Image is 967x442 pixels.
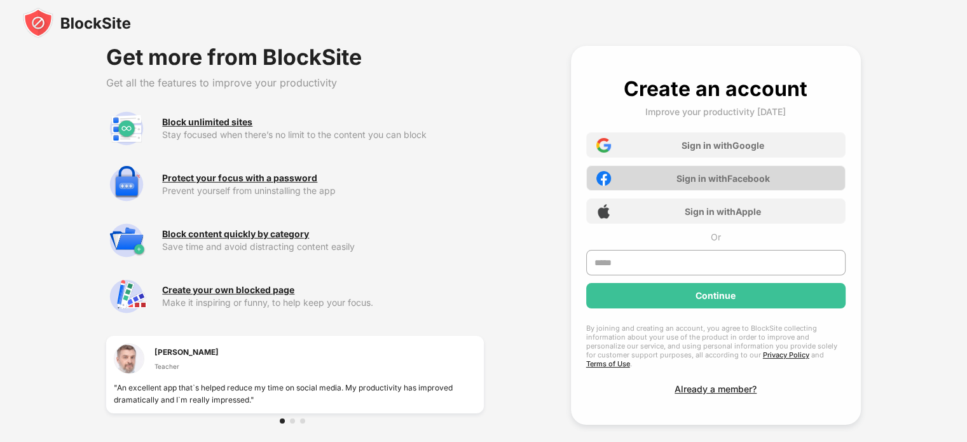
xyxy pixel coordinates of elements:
div: Get more from BlockSite [106,46,483,69]
div: Save time and avoid distracting content easily [162,242,483,252]
div: Stay focused when there’s no limit to the content you can block [162,130,483,140]
div: Create an account [624,76,807,101]
div: Block unlimited sites [162,117,252,127]
div: Get all the features to improve your productivity [106,76,483,89]
img: premium-customize-block-page.svg [106,276,147,317]
img: premium-password-protection.svg [106,164,147,205]
img: premium-category.svg [106,220,147,261]
div: "An excellent app that`s helped reduce my time on social media. My productivity has improved dram... [114,382,476,406]
div: Continue [696,291,736,301]
div: [PERSON_NAME] [154,346,219,358]
div: Sign in with Apple [685,206,761,217]
div: Make it inspiring or funny, to help keep your focus. [162,298,483,308]
div: Protect your focus with a password [162,173,317,183]
img: testimonial-1.jpg [114,343,144,374]
div: By joining and creating an account, you agree to BlockSite collecting information about your use ... [586,324,846,368]
div: Or [711,231,721,242]
div: Sign in with Google [682,140,764,151]
img: google-icon.png [596,138,611,153]
img: blocksite-icon-black.svg [23,8,131,38]
img: apple-icon.png [596,204,611,219]
a: Privacy Policy [763,350,809,359]
div: Already a member? [675,383,757,394]
a: Terms of Use [586,359,630,368]
div: Prevent yourself from uninstalling the app [162,186,483,196]
div: Teacher [154,361,219,371]
div: Block content quickly by category [162,229,309,239]
img: premium-unlimited-blocklist.svg [106,108,147,149]
div: Sign in with Facebook [676,173,770,184]
div: Improve your productivity [DATE] [645,106,786,117]
img: facebook-icon.png [596,171,611,186]
div: Create your own blocked page [162,285,294,295]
